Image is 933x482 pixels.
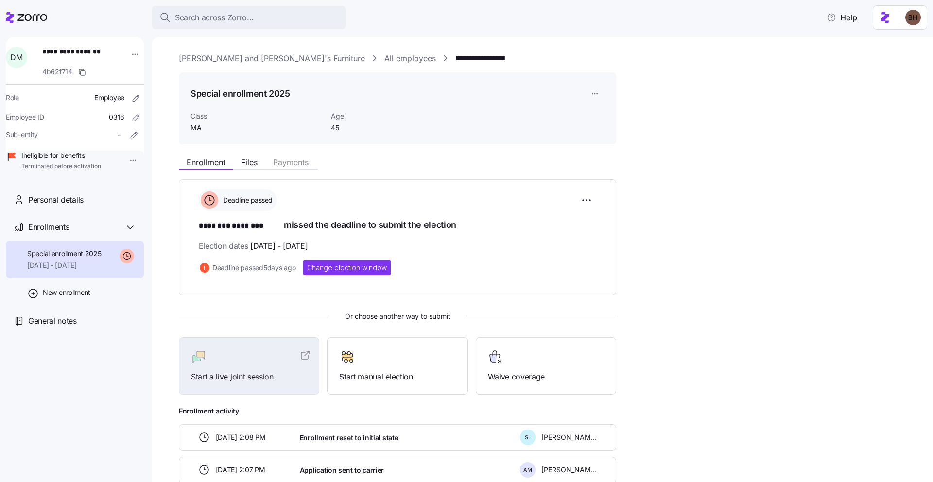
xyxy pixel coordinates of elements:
[331,111,429,121] span: Age
[6,93,19,103] span: Role
[303,260,391,275] button: Change election window
[28,194,84,206] span: Personal details
[179,311,616,322] span: Or choose another way to submit
[191,371,307,383] span: Start a live joint session
[43,288,90,297] span: New enrollment
[21,151,101,160] span: Ineligible for benefits
[179,52,365,65] a: [PERSON_NAME] and [PERSON_NAME]'s Furniture
[541,432,597,442] span: [PERSON_NAME]
[21,162,101,171] span: Terminated before activation
[118,130,121,139] span: -
[523,467,532,473] span: A M
[27,260,102,270] span: [DATE] - [DATE]
[819,8,865,27] button: Help
[339,371,455,383] span: Start manual election
[220,195,273,205] span: Deadline passed
[199,240,308,252] span: Election dates
[384,52,436,65] a: All employees
[827,12,857,23] span: Help
[42,67,72,77] span: 4b62f714
[525,435,531,440] span: S L
[28,221,69,233] span: Enrollments
[179,406,616,416] span: Enrollment activity
[187,158,225,166] span: Enrollment
[216,432,266,442] span: [DATE] 2:08 PM
[216,465,265,475] span: [DATE] 2:07 PM
[175,12,254,24] span: Search across Zorro...
[109,112,124,122] span: 0316
[190,87,290,100] h1: Special enrollment 2025
[10,53,22,61] span: D M
[212,263,295,273] span: Deadline passed 5 days ago
[27,249,102,258] span: Special enrollment 2025
[28,315,77,327] span: General notes
[250,240,308,252] span: [DATE] - [DATE]
[190,123,323,133] span: MA
[300,433,398,443] span: Enrollment reset to initial state
[488,371,604,383] span: Waive coverage
[273,158,309,166] span: Payments
[905,10,921,25] img: c3c218ad70e66eeb89914ccc98a2927c
[541,465,597,475] span: [PERSON_NAME]
[190,111,323,121] span: Class
[300,465,384,475] span: Application sent to carrier
[331,123,429,133] span: 45
[152,6,346,29] button: Search across Zorro...
[241,158,258,166] span: Files
[6,130,38,139] span: Sub-entity
[199,219,596,232] h1: missed the deadline to submit the election
[307,263,387,273] span: Change election window
[94,93,124,103] span: Employee
[6,112,44,122] span: Employee ID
